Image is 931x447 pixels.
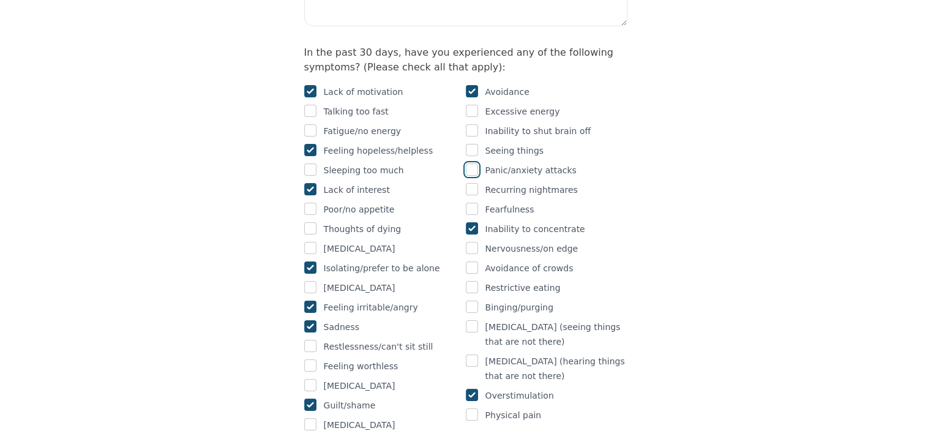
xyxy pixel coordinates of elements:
p: [MEDICAL_DATA] [324,418,395,432]
p: [MEDICAL_DATA] [324,378,395,393]
p: Thoughts of dying [324,222,402,236]
p: Lack of interest [324,182,390,197]
p: Fatigue/no energy [324,124,402,138]
p: Recurring nightmares [485,182,578,197]
p: Panic/anxiety attacks [485,163,577,178]
p: Excessive energy [485,104,560,119]
p: Restrictive eating [485,280,561,295]
p: Sadness [324,320,359,334]
p: Lack of motivation [324,85,403,99]
p: [MEDICAL_DATA] [324,280,395,295]
p: Sleeping too much [324,163,404,178]
p: Binging/purging [485,300,553,315]
p: Poor/no appetite [324,202,395,217]
p: [MEDICAL_DATA] (seeing things that are not there) [485,320,627,349]
p: Nervousness/on edge [485,241,578,256]
p: Overstimulation [485,388,554,403]
p: Seeing things [485,143,544,158]
p: Inability to concentrate [485,222,585,236]
p: Feeling hopeless/helpless [324,143,433,158]
p: Inability to shut brain off [485,124,591,138]
label: In the past 30 days, have you experienced any of the following symptoms? (Please check all that a... [304,47,613,73]
p: Isolating/prefer to be alone [324,261,440,276]
p: Avoidance of crowds [485,261,574,276]
p: Restlessness/can't sit still [324,339,433,354]
p: Feeling worthless [324,359,398,374]
p: Talking too fast [324,104,389,119]
p: Avoidance [485,85,529,99]
p: [MEDICAL_DATA] (hearing things that are not there) [485,354,627,383]
p: Guilt/shame [324,398,376,413]
p: Feeling irritable/angry [324,300,418,315]
p: [MEDICAL_DATA] [324,241,395,256]
p: Fearfulness [485,202,534,217]
p: Physical pain [485,408,542,423]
